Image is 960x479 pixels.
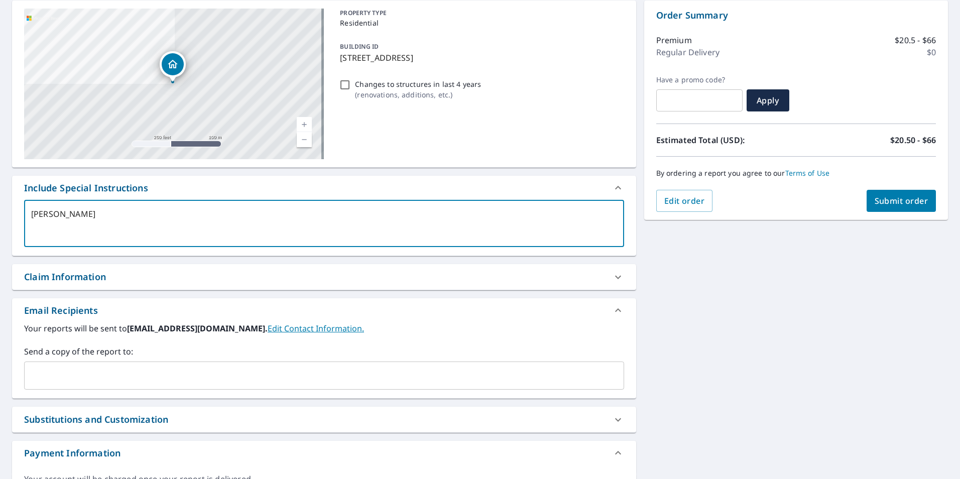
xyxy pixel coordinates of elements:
p: Residential [340,18,620,28]
div: Payment Information [24,446,121,460]
p: $20.50 - $66 [890,134,936,146]
p: [STREET_ADDRESS] [340,52,620,64]
span: Edit order [664,195,705,206]
div: Include Special Instructions [12,176,636,200]
p: By ordering a report you agree to our [656,169,936,178]
a: Current Level 17, Zoom In [297,117,312,132]
div: Claim Information [12,264,636,290]
p: BUILDING ID [340,42,379,51]
div: Email Recipients [12,298,636,322]
button: Apply [747,89,789,111]
div: Email Recipients [24,304,98,317]
label: Your reports will be sent to [24,322,624,334]
textarea: [PERSON_NAME] [31,209,617,238]
div: Substitutions and Customization [24,413,168,426]
p: $20.5 - $66 [895,34,936,46]
label: Have a promo code? [656,75,743,84]
div: Payment Information [12,441,636,465]
a: Current Level 17, Zoom Out [297,132,312,147]
p: PROPERTY TYPE [340,9,620,18]
p: Changes to structures in last 4 years [355,79,481,89]
div: Include Special Instructions [24,181,148,195]
p: Estimated Total (USD): [656,134,796,146]
div: Claim Information [24,270,106,284]
span: Submit order [875,195,928,206]
a: Terms of Use [785,168,830,178]
div: Substitutions and Customization [12,407,636,432]
b: [EMAIL_ADDRESS][DOMAIN_NAME]. [127,323,268,334]
label: Send a copy of the report to: [24,345,624,357]
div: Dropped pin, building 1, Residential property, 1471 Water Edge Dr Charleston, SC 29492 [160,51,186,82]
p: Order Summary [656,9,936,22]
p: Premium [656,34,692,46]
p: $0 [927,46,936,58]
p: Regular Delivery [656,46,719,58]
a: EditContactInfo [268,323,364,334]
button: Edit order [656,190,713,212]
p: ( renovations, additions, etc. ) [355,89,481,100]
span: Apply [755,95,781,106]
button: Submit order [867,190,936,212]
